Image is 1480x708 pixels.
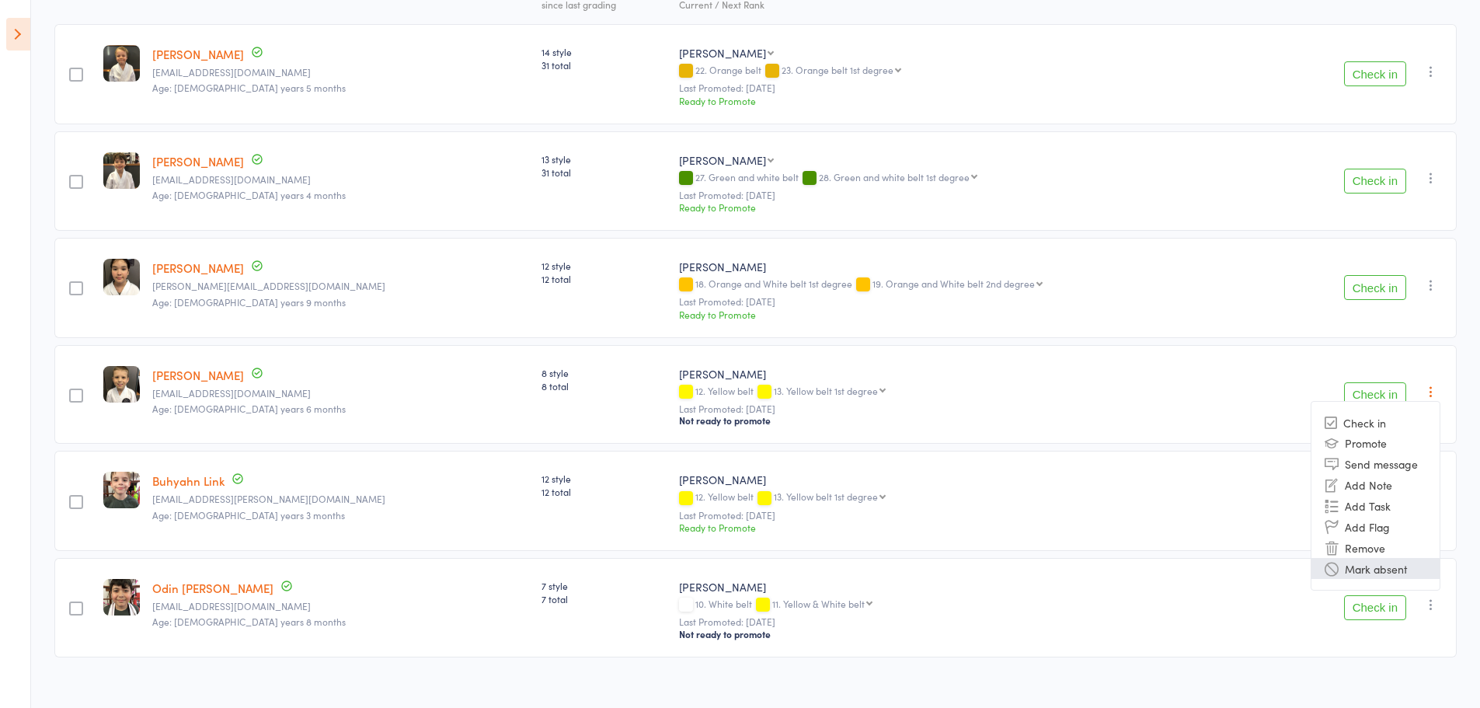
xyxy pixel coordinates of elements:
[152,402,346,415] span: Age: [DEMOGRAPHIC_DATA] years 6 months
[152,153,244,169] a: [PERSON_NAME]
[1344,275,1406,300] button: Check in
[679,403,1262,414] small: Last Promoted: [DATE]
[1311,453,1440,474] li: Send message
[679,628,1262,640] div: Not ready to promote
[679,82,1262,93] small: Last Promoted: [DATE]
[103,259,140,295] img: image1730783809.png
[542,272,667,285] span: 12 total
[152,367,244,383] a: [PERSON_NAME]
[1311,537,1440,558] li: Remove
[679,259,1262,274] div: [PERSON_NAME]
[1311,432,1440,453] li: Promote
[152,580,273,596] a: Odin [PERSON_NAME]
[152,295,346,309] span: Age: [DEMOGRAPHIC_DATA] years 9 months
[1344,169,1406,194] button: Check in
[152,260,244,276] a: [PERSON_NAME]
[152,388,528,399] small: jenn.green88@gmail.com
[1311,495,1440,516] li: Add Task
[542,379,667,392] span: 8 total
[103,472,140,508] img: image1748237539.png
[152,281,528,291] small: Matthew_cunn@hotmail.com
[152,494,528,504] small: knomi.smith@gmail.com
[1344,61,1406,86] button: Check in
[1311,413,1440,432] li: Check in
[679,308,1262,321] div: Ready to Promote
[1344,595,1406,620] button: Check in
[679,491,1262,504] div: 12. Yellow belt
[103,152,140,189] img: image1679979958.png
[772,598,865,609] div: 11. Yellow & White belt
[1311,558,1440,579] li: Mark absent
[679,414,1262,427] div: Not ready to promote
[1344,382,1406,407] button: Check in
[542,579,667,592] span: 7 style
[152,174,528,185] small: tesssibley@hotmail.com
[872,278,1035,288] div: 19. Orange and White belt 2nd degree
[152,615,346,628] span: Age: [DEMOGRAPHIC_DATA] years 8 months
[1311,474,1440,495] li: Add Note
[679,598,1262,612] div: 10. White belt
[542,592,667,605] span: 7 total
[542,152,667,166] span: 13 style
[679,152,766,168] div: [PERSON_NAME]
[782,65,893,75] div: 23. Orange belt 1st degree
[679,521,1262,534] div: Ready to Promote
[152,508,345,521] span: Age: [DEMOGRAPHIC_DATA] years 3 months
[152,188,346,201] span: Age: [DEMOGRAPHIC_DATA] years 4 months
[542,166,667,179] span: 31 total
[679,579,1262,595] div: [PERSON_NAME]
[103,579,140,616] img: image1756271151.png
[679,510,1262,521] small: Last Promoted: [DATE]
[774,491,878,501] div: 13. Yellow belt 1st degree
[152,81,346,94] span: Age: [DEMOGRAPHIC_DATA] years 5 months
[152,46,244,62] a: [PERSON_NAME]
[774,385,878,396] div: 13. Yellow belt 1st degree
[679,278,1262,291] div: 18. Orange and White belt 1st degree
[542,472,667,485] span: 12 style
[542,259,667,272] span: 12 style
[679,45,766,61] div: [PERSON_NAME]
[542,58,667,71] span: 31 total
[679,366,1262,382] div: [PERSON_NAME]
[542,45,667,58] span: 14 style
[152,67,528,78] small: tesssibley@hotmail.com
[679,472,1262,487] div: [PERSON_NAME]
[679,201,1262,214] div: Ready to Promote
[679,616,1262,627] small: Last Promoted: [DATE]
[542,366,667,379] span: 8 style
[679,190,1262,201] small: Last Promoted: [DATE]
[679,385,1262,399] div: 12. Yellow belt
[542,485,667,498] span: 12 total
[1311,516,1440,537] li: Add Flag
[679,65,1262,78] div: 22. Orange belt
[152,601,528,612] small: shirleybbriones@hotmail.com
[103,366,140,403] img: image1731314155.png
[152,473,225,489] a: Buhyahn Link
[103,45,140,82] img: image1679980080.png
[679,296,1262,307] small: Last Promoted: [DATE]
[679,172,1262,185] div: 27. Green and white belt
[819,172,970,182] div: 28. Green and white belt 1st degree
[679,94,1262,107] div: Ready to Promote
